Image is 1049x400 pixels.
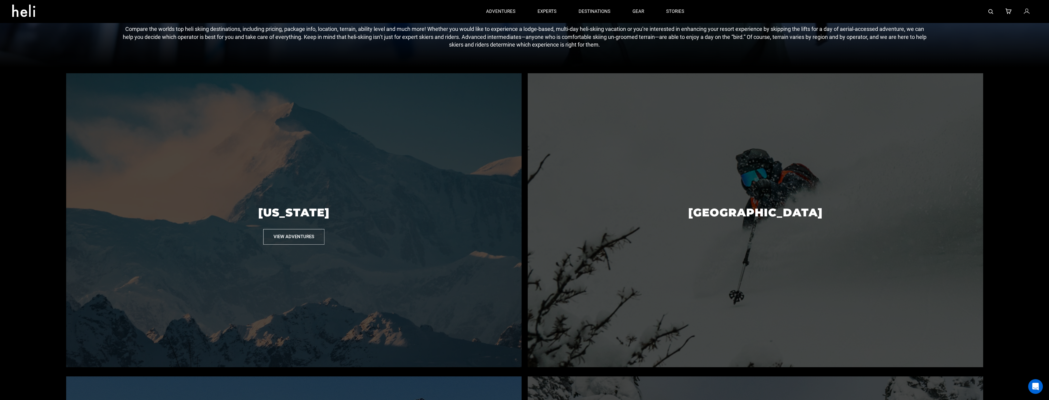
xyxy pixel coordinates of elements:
p: destinations [579,8,610,15]
p: [US_STATE] [66,196,522,229]
div: Open Intercom Messenger [1028,379,1043,394]
button: View Adventures [263,229,324,245]
p: experts [538,8,557,15]
p: [GEOGRAPHIC_DATA] [528,196,983,229]
p: Compare the worlds top heli skiing destinations, including pricing, package info, location, terra... [120,25,930,49]
img: images [528,73,983,367]
p: adventures [486,8,515,15]
img: search-bar-icon.svg [988,9,993,14]
img: images [66,73,522,367]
